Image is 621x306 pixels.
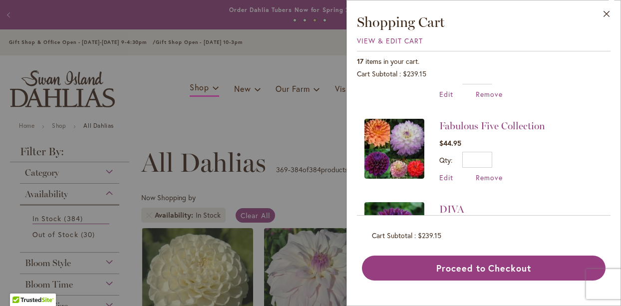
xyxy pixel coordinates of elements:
span: Cart Subtotal [357,69,397,78]
span: $44.95 [439,138,461,148]
span: Cart Subtotal [372,231,412,240]
span: items in your cart. [365,56,419,66]
a: DIVA [364,202,424,266]
iframe: Launch Accessibility Center [7,271,35,299]
a: Edit [439,173,453,182]
a: Fabulous Five Collection [364,119,424,182]
a: Remove [476,89,503,99]
span: Shop [190,82,209,92]
label: Qty [439,155,452,165]
span: $239.15 [418,231,441,240]
img: Fabulous Five Collection [364,119,424,179]
img: DIVA [364,202,424,262]
span: Shopping Cart [357,13,445,30]
span: 17 [357,56,363,66]
button: Proceed to Checkout [362,256,606,281]
a: DIVA [439,203,464,215]
span: Our Farm [276,83,310,94]
span: Visit Us [335,83,364,94]
span: New [234,83,251,94]
a: View & Edit Cart [357,36,423,45]
a: Fabulous Five Collection [439,120,545,132]
a: Edit [439,89,453,99]
span: $239.15 [403,69,426,78]
span: Remove [476,173,503,182]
